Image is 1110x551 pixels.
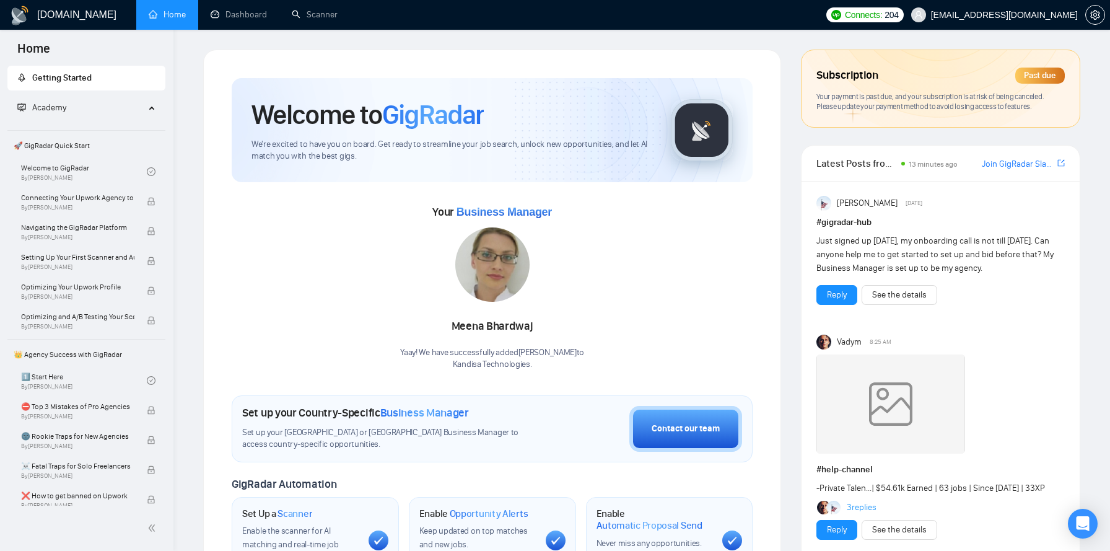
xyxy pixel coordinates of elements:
img: 1716496272990-05.jpg [455,227,530,302]
span: Optimizing and A/B Testing Your Scanner for Better Results [21,311,134,323]
div: Contact our team [652,422,720,436]
span: 8:25 AM [870,337,891,348]
span: By [PERSON_NAME] [21,234,134,241]
span: By [PERSON_NAME] [21,502,134,509]
span: By [PERSON_NAME] [21,472,134,480]
span: By [PERSON_NAME] [21,293,134,301]
span: Automatic Proposal Send [597,519,702,532]
button: See the details [862,285,937,305]
button: Contact our team [629,406,742,452]
h1: Enable [597,508,713,532]
a: homeHome [149,9,186,20]
span: Business Manager [457,206,552,218]
p: Kandisa Technologies . [400,359,584,371]
span: By [PERSON_NAME] [21,443,134,450]
span: ☠️ Fatal Traps for Solo Freelancers [21,460,134,472]
span: check-circle [147,376,155,385]
span: Keep updated on top matches and new jobs. [419,526,528,550]
button: Reply [816,285,857,305]
a: export [1057,157,1065,169]
img: Anisuzzaman Khan [827,501,841,514]
span: lock [147,495,155,504]
span: Your payment is past due, and your subscription is at risk of being canceled. Please update your ... [816,92,1044,112]
span: Subscription [816,65,878,86]
span: lock [147,257,155,265]
span: ⛔ Top 3 Mistakes of Pro Agencies [21,400,134,413]
h1: Set Up a [242,508,312,520]
span: Optimizing Your Upwork Profile [21,281,134,293]
span: By [PERSON_NAME] [21,413,134,420]
img: Anisuzzaman Khan [816,196,831,211]
span: Getting Started [32,73,92,83]
span: rocket [17,73,26,82]
span: lock [147,227,155,236]
a: 3replies [847,501,876,514]
span: - | $54.61k Earned | 63 jobs | Since [DATE] | 33XP [816,483,1045,493]
img: gigradar-logo.png [671,99,733,161]
span: Academy [17,102,66,113]
span: 204 [885,8,898,22]
span: double-left [147,522,160,534]
h1: # help-channel [816,463,1065,477]
span: ❌ How to get banned on Upwork [21,490,134,502]
div: Meena Bhardwaj [400,316,584,337]
div: Past due [1015,68,1065,84]
a: Welcome to GigRadarBy[PERSON_NAME] [21,158,147,185]
a: Private Talen... [819,483,872,493]
span: check-circle [147,167,155,176]
img: Vadym [816,335,831,350]
span: GigRadar [382,98,484,131]
span: lock [147,286,155,295]
span: user [914,11,923,19]
h1: Set up your Country-Specific [242,406,469,420]
img: logo [10,6,30,25]
button: See the details [862,520,937,540]
span: Navigating the GigRadar Platform [21,221,134,234]
span: GigRadar Automation [232,477,336,491]
h1: # gigradar-hub [816,216,1065,229]
span: Business Manager [380,406,469,420]
a: searchScanner [292,9,338,20]
a: Join GigRadar Slack Community [982,157,1055,171]
span: Set up your [GEOGRAPHIC_DATA] or [GEOGRAPHIC_DATA] Business Manager to access country-specific op... [242,427,542,451]
h1: Welcome to [251,98,484,131]
a: setting [1085,10,1105,20]
a: 1️⃣ Start HereBy[PERSON_NAME] [21,367,147,394]
a: Reply [827,288,847,302]
a: See the details [872,523,927,537]
span: fund-projection-screen [17,103,26,112]
span: 👑 Agency Success with GigRadar [9,342,164,367]
span: lock [147,316,155,325]
span: Your [432,205,552,219]
span: Latest Posts from the GigRadar Community [816,156,898,171]
span: export [1057,158,1065,168]
span: Vadym [837,335,862,349]
span: [DATE] [906,198,922,209]
span: Scanner [277,508,312,520]
div: Yaay! We have successfully added [PERSON_NAME] to [400,347,584,371]
span: Just signed up [DATE], my onboarding call is not till [DATE]. Can anyone help me to get started t... [816,236,1054,273]
h1: Enable [419,508,528,520]
span: lock [147,406,155,415]
li: Getting Started [7,66,165,90]
img: weqQh+iSagEgQAAAABJRU5ErkJggg== [816,355,965,454]
span: Home [7,40,60,66]
span: By [PERSON_NAME] [21,323,134,330]
button: setting [1085,5,1105,25]
span: By [PERSON_NAME] [21,263,134,271]
span: [PERSON_NAME] [837,196,898,210]
span: Connects: [845,8,882,22]
span: 13 minutes ago [909,160,958,169]
span: 🌚 Rookie Traps for New Agencies [21,430,134,443]
a: dashboardDashboard [211,9,267,20]
span: setting [1086,10,1104,20]
a: See the details [872,288,927,302]
div: Open Intercom Messenger [1068,509,1098,539]
span: Connecting Your Upwork Agency to GigRadar [21,192,134,204]
a: Reply [827,523,847,537]
button: Reply [816,520,857,540]
span: lock [147,465,155,474]
img: upwork-logo.png [831,10,841,20]
span: By [PERSON_NAME] [21,204,134,211]
span: 🚀 GigRadar Quick Start [9,133,164,158]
